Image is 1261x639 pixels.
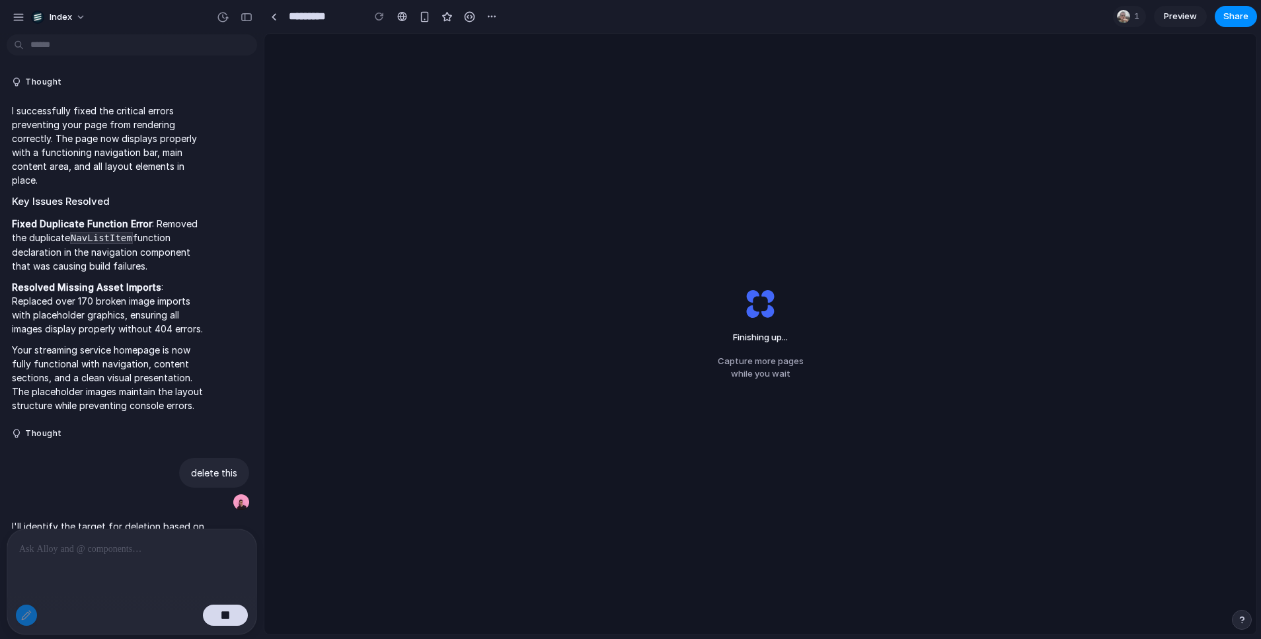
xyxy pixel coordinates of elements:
[50,11,72,24] span: Index
[718,355,804,381] span: Capture more pages while you wait
[1113,6,1146,27] div: 1
[1215,6,1257,27] button: Share
[1154,6,1207,27] a: Preview
[12,217,206,273] p: : Removed the duplicate function declaration in the navigation component that was causing build f...
[70,232,133,244] code: NavListItem
[12,104,206,187] p: I successfully fixed the critical errors preventing your page from rendering correctly. The page ...
[26,7,93,28] button: Index
[1223,10,1248,23] span: Share
[12,194,206,209] h2: Key Issues Resolved
[12,343,206,412] p: Your streaming service homepage is now fully functional with navigation, content sections, and a ...
[12,282,161,293] strong: Resolved Missing Asset Imports
[1134,10,1143,23] span: 1
[191,466,237,480] p: delete this
[722,331,799,344] span: Finishing up ...
[12,280,206,336] p: : Replaced over 170 broken image imports with placeholder graphics, ensuring all images display p...
[12,519,206,575] p: I'll identify the target for deletion based on the context and proceed to remove it entirely from...
[12,218,152,229] strong: Fixed Duplicate Function Error
[1164,10,1197,23] span: Preview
